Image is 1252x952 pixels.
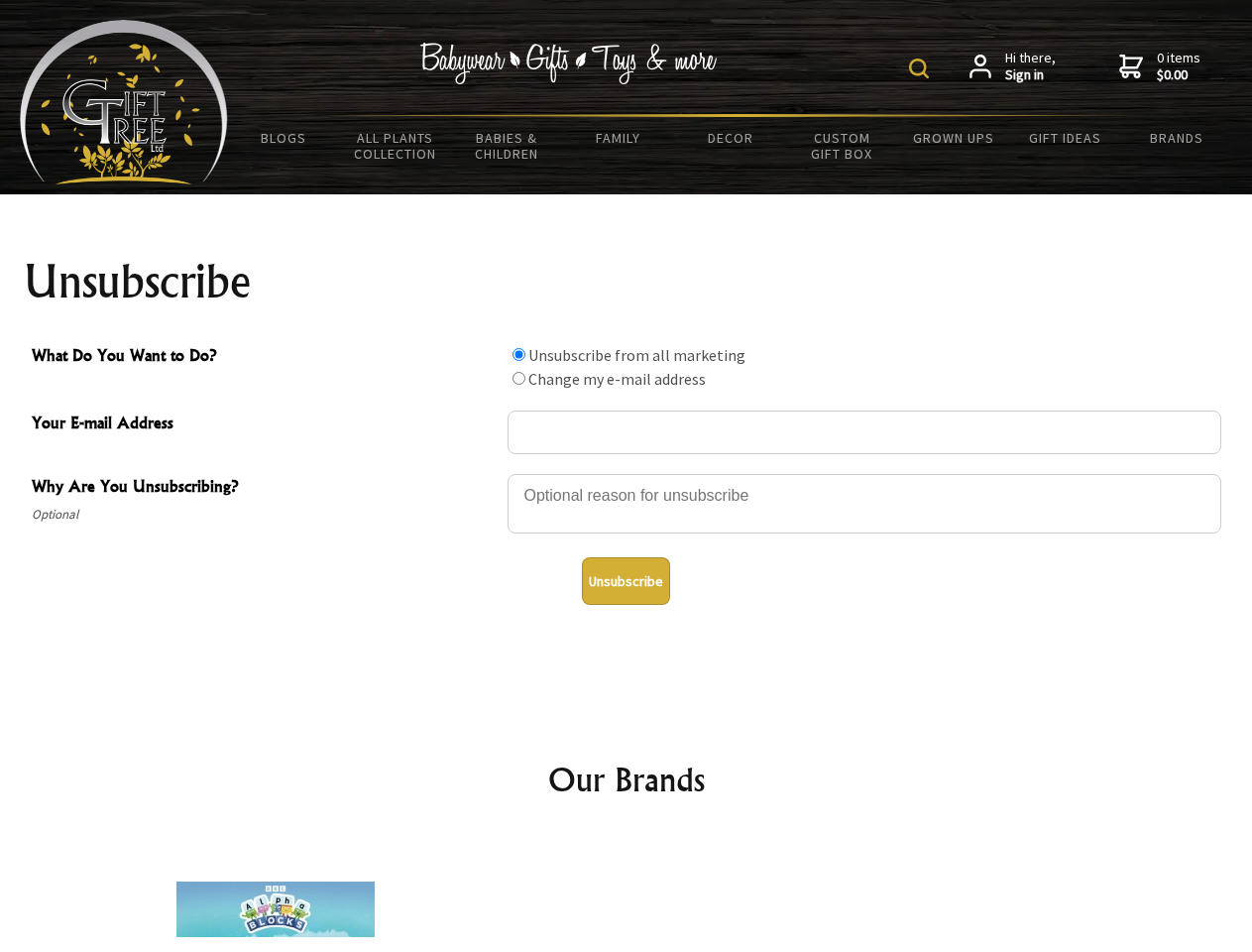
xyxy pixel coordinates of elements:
[512,372,525,385] input: What Do You Want to Do?
[1005,50,1056,84] span: Hi there,
[508,411,1221,454] input: Your E-mail Address
[1157,49,1200,84] span: 0 items
[24,258,1229,305] h1: Unsubscribe
[32,411,498,439] span: Your E-mail Address
[1119,50,1200,84] a: 0 items$0.00
[32,343,498,372] span: What Do You Want to Do?
[20,20,228,184] img: Babyware - Gifts - Toys and more...
[32,503,498,527] span: Optional
[228,117,340,159] a: BLOGS
[451,117,563,175] a: Babies & Children
[909,59,929,78] img: product search
[1157,66,1200,84] strong: $0.00
[897,117,1009,159] a: Grown Ups
[1121,117,1233,159] a: Brands
[582,557,670,605] button: Unsubscribe
[674,117,786,159] a: Decor
[528,369,706,389] label: Change my e-mail address
[40,756,1213,803] h2: Our Brands
[420,43,718,84] img: Babywear - Gifts - Toys & more
[786,117,898,175] a: Custom Gift Box
[1009,117,1121,159] a: Gift Ideas
[32,474,498,503] span: Why Are You Unsubscribing?
[563,117,675,159] a: Family
[340,117,452,175] a: All Plants Collection
[508,474,1221,534] textarea: Why Are You Unsubscribing?
[969,50,1056,84] a: Hi there,Sign in
[528,345,745,365] label: Unsubscribe from all marketing
[512,348,525,361] input: What Do You Want to Do?
[1005,66,1056,84] strong: Sign in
